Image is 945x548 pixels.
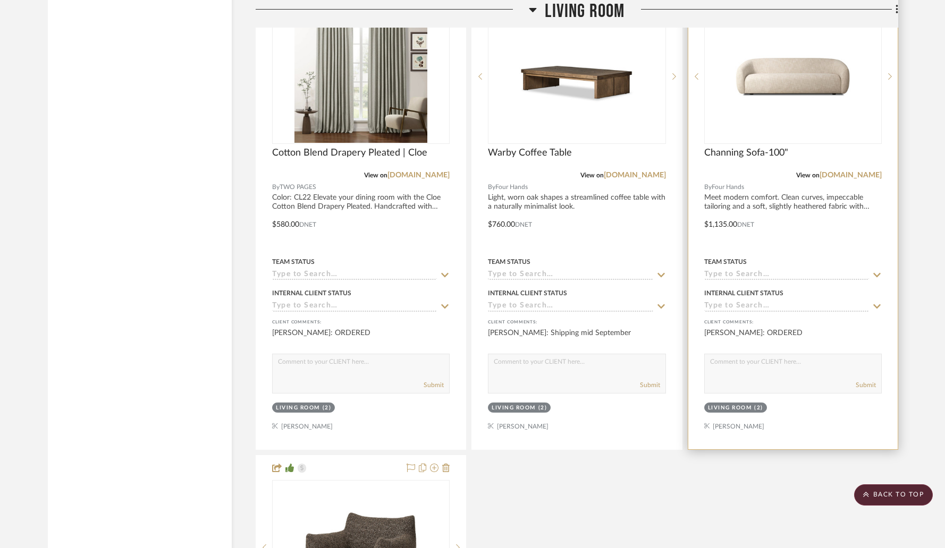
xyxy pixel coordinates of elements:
[704,147,788,159] span: Channing Sofa-100"
[492,404,536,412] div: Living Room
[276,404,320,412] div: Living Room
[323,404,332,412] div: (2)
[495,182,528,192] span: Four Hands
[272,147,427,159] span: Cotton Blend Drapery Pleated | Cloe
[704,288,783,298] div: Internal Client Status
[272,288,351,298] div: Internal Client Status
[488,302,653,312] input: Type to Search…
[488,257,530,267] div: Team Status
[488,147,572,159] span: Warby Coffee Table
[820,172,882,179] a: [DOMAIN_NAME]
[272,302,437,312] input: Type to Search…
[364,172,387,178] span: View on
[272,328,450,349] div: [PERSON_NAME]: ORDERED
[704,270,869,280] input: Type to Search…
[580,172,604,178] span: View on
[272,270,437,280] input: Type to Search…
[387,172,450,179] a: [DOMAIN_NAME]
[538,404,547,412] div: (2)
[294,10,427,143] img: Cotton Blend Drapery Pleated | Cloe
[604,172,666,179] a: [DOMAIN_NAME]
[727,10,859,143] img: Channing Sofa-100"
[854,484,933,506] scroll-to-top-button: BACK TO TOP
[705,10,881,143] div: 0
[510,10,643,143] img: Warby Coffee Table
[488,288,567,298] div: Internal Client Status
[704,328,882,349] div: [PERSON_NAME]: ORDERED
[272,182,280,192] span: By
[488,270,653,280] input: Type to Search…
[488,182,495,192] span: By
[704,302,869,312] input: Type to Search…
[708,404,752,412] div: Living Room
[856,380,876,390] button: Submit
[704,182,712,192] span: By
[712,182,744,192] span: Four Hands
[280,182,316,192] span: TWO PAGES
[424,380,444,390] button: Submit
[796,172,820,178] span: View on
[704,257,747,267] div: Team Status
[754,404,763,412] div: (2)
[272,257,315,267] div: Team Status
[640,380,660,390] button: Submit
[488,328,665,349] div: [PERSON_NAME]: Shipping mid September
